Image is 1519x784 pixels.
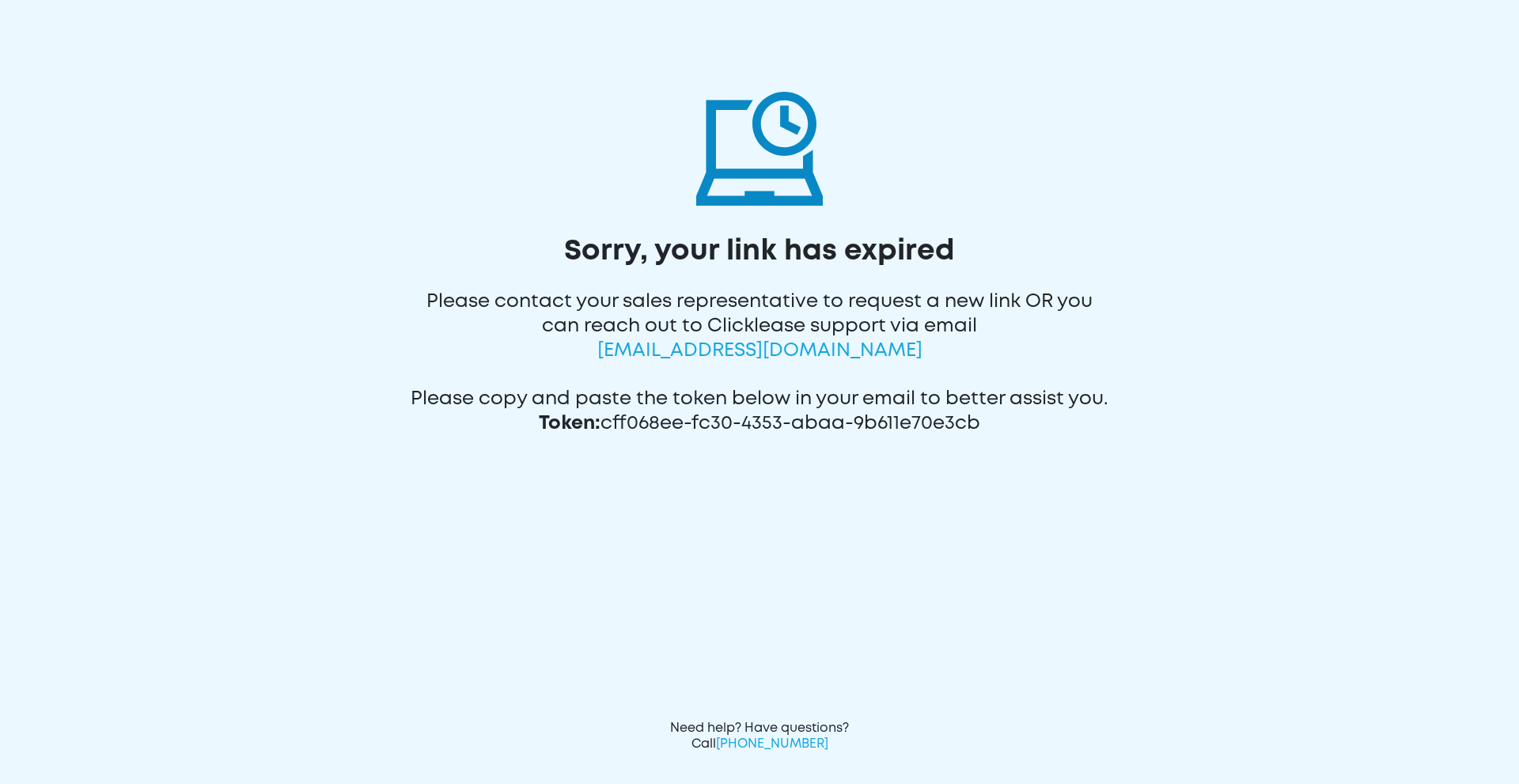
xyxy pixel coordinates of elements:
span: [EMAIL_ADDRESS][DOMAIN_NAME] [597,343,922,359]
div: Need help? Have questions? Call [665,721,854,752]
div: Please copy and paste the token below in your email to better assist you. cff068ee-fc30-4353-abaa... [410,367,1110,440]
div: Please contact your sales representative to request a new link OR you can reach out to Clicklease... [410,270,1110,367]
img: invalid-token-icon.svg [696,79,823,206]
span: [PHONE_NUMBER] [716,738,828,750]
span: Token: [539,415,600,432]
